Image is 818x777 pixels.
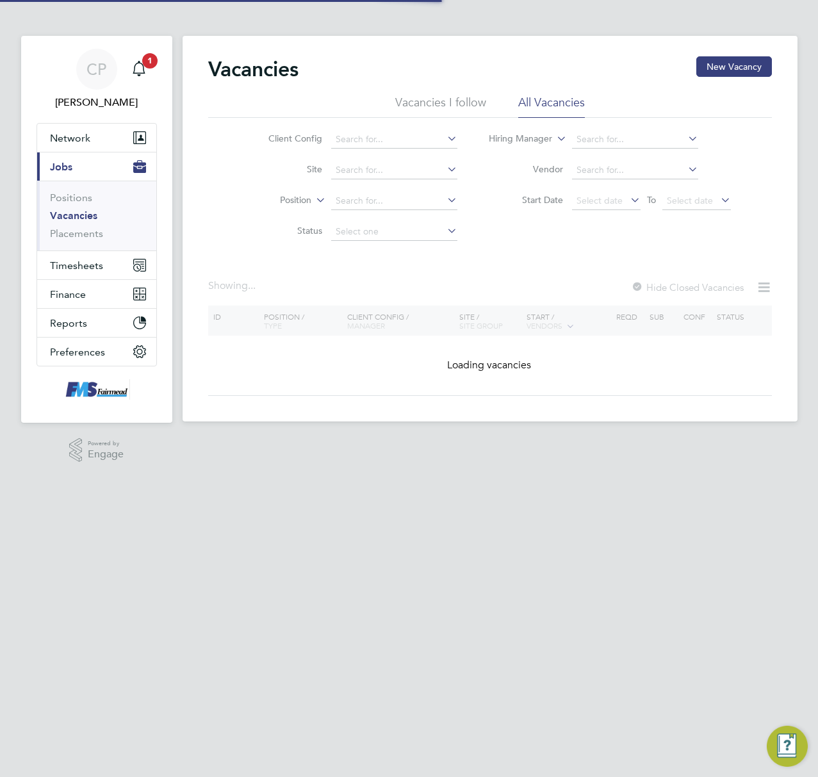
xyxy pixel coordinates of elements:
button: New Vacancy [696,56,772,77]
button: Jobs [37,152,156,181]
label: Start Date [489,194,563,206]
a: Positions [50,192,92,204]
span: ... [248,279,256,292]
a: Vacancies [50,209,97,222]
label: Site [249,163,322,175]
input: Search for... [331,161,457,179]
span: Select date [667,195,713,206]
a: 1 [126,49,152,90]
span: To [643,192,660,208]
span: Network [50,132,90,144]
span: CP [86,61,106,78]
div: Showing [208,279,258,293]
button: Preferences [37,338,156,366]
button: Network [37,124,156,152]
span: Engage [88,449,124,460]
span: Reports [50,317,87,329]
button: Finance [37,280,156,308]
img: f-mead-logo-retina.png [63,379,131,400]
button: Reports [37,309,156,337]
nav: Main navigation [21,36,172,423]
span: Preferences [50,346,105,358]
input: Search for... [331,192,457,210]
span: Select date [577,195,623,206]
a: CP[PERSON_NAME] [37,49,157,110]
label: Hide Closed Vacancies [631,281,744,293]
input: Select one [331,223,457,241]
a: Powered byEngage [69,438,124,462]
span: Powered by [88,438,124,449]
h2: Vacancies [208,56,299,82]
button: Timesheets [37,251,156,279]
button: Engage Resource Center [767,726,808,767]
label: Hiring Manager [479,133,552,145]
span: 1 [142,53,158,69]
span: Timesheets [50,259,103,272]
a: Go to home page [37,379,157,400]
label: Client Config [249,133,322,144]
label: Status [249,225,322,236]
input: Search for... [331,131,457,149]
label: Vendor [489,163,563,175]
li: Vacancies I follow [395,95,486,118]
a: Placements [50,227,103,240]
input: Search for... [572,131,698,149]
span: Jobs [50,161,72,173]
li: All Vacancies [518,95,585,118]
span: Callum Pridmore [37,95,157,110]
label: Position [238,194,311,207]
input: Search for... [572,161,698,179]
span: Finance [50,288,86,300]
div: Jobs [37,181,156,250]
